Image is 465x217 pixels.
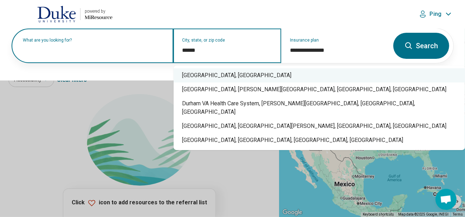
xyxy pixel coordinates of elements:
div: [GEOGRAPHIC_DATA], [GEOGRAPHIC_DATA], [GEOGRAPHIC_DATA], [GEOGRAPHIC_DATA] [174,133,465,147]
label: What are you looking for? [23,38,165,42]
div: Suggestions [174,66,465,150]
img: Duke University [37,6,76,23]
div: powered by [85,8,112,14]
div: Durham VA Health Care System, [PERSON_NAME][GEOGRAPHIC_DATA], [GEOGRAPHIC_DATA], [GEOGRAPHIC_DATA] [174,97,465,119]
div: [GEOGRAPHIC_DATA], [GEOGRAPHIC_DATA][PERSON_NAME], [GEOGRAPHIC_DATA], [GEOGRAPHIC_DATA] [174,119,465,133]
p: Ping [430,11,441,18]
button: Search [393,33,449,59]
div: [GEOGRAPHIC_DATA], [PERSON_NAME][GEOGRAPHIC_DATA], [GEOGRAPHIC_DATA], [GEOGRAPHIC_DATA] [174,82,465,97]
div: Open chat [435,189,457,210]
div: [GEOGRAPHIC_DATA], [GEOGRAPHIC_DATA] [174,68,465,82]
